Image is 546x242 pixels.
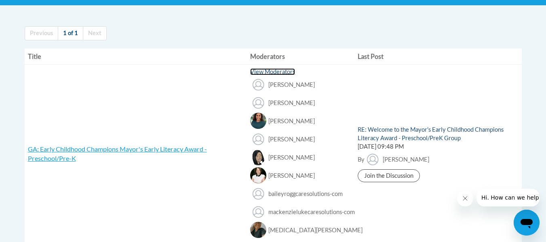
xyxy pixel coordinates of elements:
span: [MEDICAL_DATA][PERSON_NAME] [268,227,363,234]
a: Join the Discussion [358,169,420,182]
span: [PERSON_NAME] [268,154,315,161]
a: Previous [25,26,58,40]
span: baileyroggcaresolutions-com [268,190,343,197]
span: Title [28,53,41,60]
span: Hi. How can we help? [5,6,65,12]
span: [PERSON_NAME] [268,81,315,88]
span: [PERSON_NAME] [268,136,315,143]
iframe: Button to launch messaging window [514,210,540,236]
img: Zehra Ozturk [250,76,266,93]
img: Cheritha Smith [365,151,381,167]
span: [PERSON_NAME] [268,118,315,124]
a: Next [83,26,107,40]
img: Samantha Murillo [250,131,266,147]
img: Shonta Lyons [250,113,266,129]
nav: Page navigation col-md-12 [25,26,522,40]
a: View Moderators [250,68,295,75]
a: 1 of 1 [58,26,83,40]
img: baileyroggcaresolutions-com [250,185,266,202]
iframe: Close message [457,190,473,206]
span: [PERSON_NAME] [268,172,315,179]
img: mackenzielukecaresolutions-com [250,204,266,220]
a: GA: Early Childhood Champions Mayor's Early Literacy Award - Preschool/Pre-K [28,145,207,162]
span: Moderators [250,53,285,60]
img: Jalyn Snipes [250,222,266,238]
div: [DATE] 09:48 PM [358,143,518,151]
span: [PERSON_NAME] [268,99,315,106]
iframe: Message from company [476,189,540,206]
img: Toki Singh [250,149,266,165]
img: Trina Heath [250,167,266,183]
span: mackenzielukecaresolutions-com [268,208,355,215]
span: Last Post [358,53,384,60]
span: [PERSON_NAME] [383,156,429,163]
span: By [358,156,365,163]
img: Beryl Otumfuor [250,95,266,111]
a: RE: Welcome to the Mayor's Early Childhood Champions Literacy Award - Preschool/PreK Group [358,126,504,141]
